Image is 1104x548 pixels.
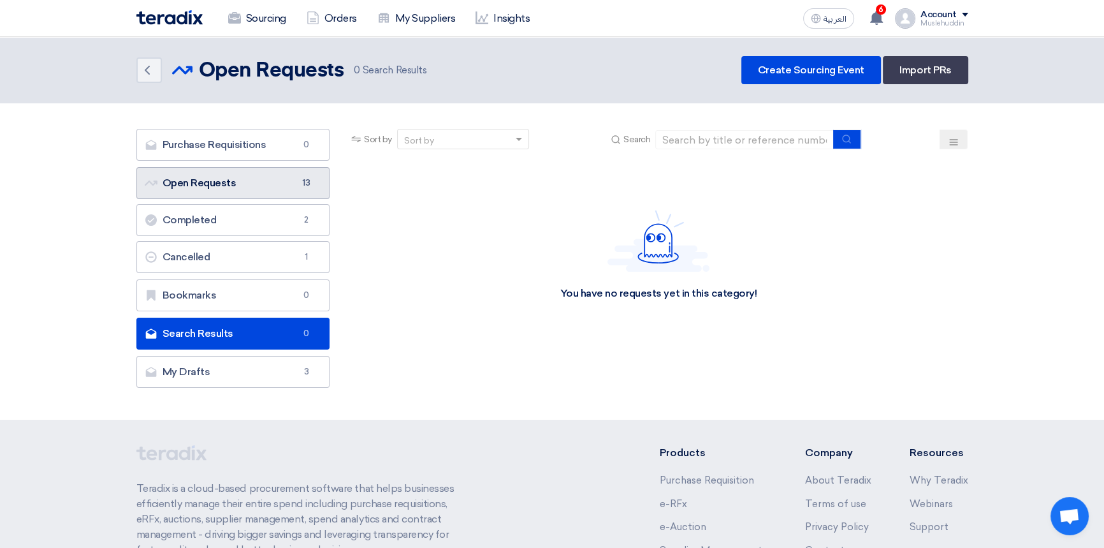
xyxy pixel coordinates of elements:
a: Bookmarks0 [136,279,330,311]
a: Completed2 [136,204,330,236]
a: Orders [296,4,367,33]
a: Purchase Requisition [659,475,753,486]
div: Open chat [1050,497,1089,535]
a: Insights [465,4,540,33]
img: Hello [607,210,709,272]
a: Support [910,521,948,533]
span: 6 [876,4,886,15]
a: Webinars [910,498,953,510]
span: Search [623,133,650,146]
a: Create Sourcing Event [741,56,881,84]
a: Import PRs [883,56,968,84]
a: My Suppliers [367,4,465,33]
a: Purchase Requisitions0 [136,129,330,161]
a: Why Teradix [910,475,968,486]
a: Privacy Policy [805,521,869,533]
input: Search by title or reference number [655,130,834,149]
div: Account [920,10,957,20]
span: 0 [354,64,360,76]
li: Resources [910,445,968,461]
span: Search Results [354,63,426,78]
span: 2 [298,214,314,226]
a: Cancelled1 [136,241,330,273]
span: 0 [298,289,314,302]
span: 13 [298,177,314,189]
button: العربية [803,8,854,29]
li: Products [659,445,767,461]
h2: Open Requests [199,58,344,84]
span: 3 [298,366,314,378]
span: العربية [824,15,846,24]
span: 1 [298,251,314,263]
a: Sourcing [218,4,296,33]
a: Terms of use [805,498,866,510]
span: 0 [298,327,314,340]
div: Sort by [404,134,434,147]
a: About Teradix [805,475,871,486]
span: Sort by [364,133,392,146]
img: profile_test.png [895,8,915,29]
a: e-Auction [659,521,706,533]
div: Muslehuddin [920,20,968,27]
div: You have no requests yet in this category! [560,287,757,300]
a: Open Requests13 [136,167,330,199]
a: My Drafts3 [136,356,330,388]
li: Company [805,445,871,461]
a: e-RFx [659,498,686,510]
img: Teradix logo [136,10,203,25]
a: Search Results0 [136,318,330,350]
span: 0 [298,138,314,151]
